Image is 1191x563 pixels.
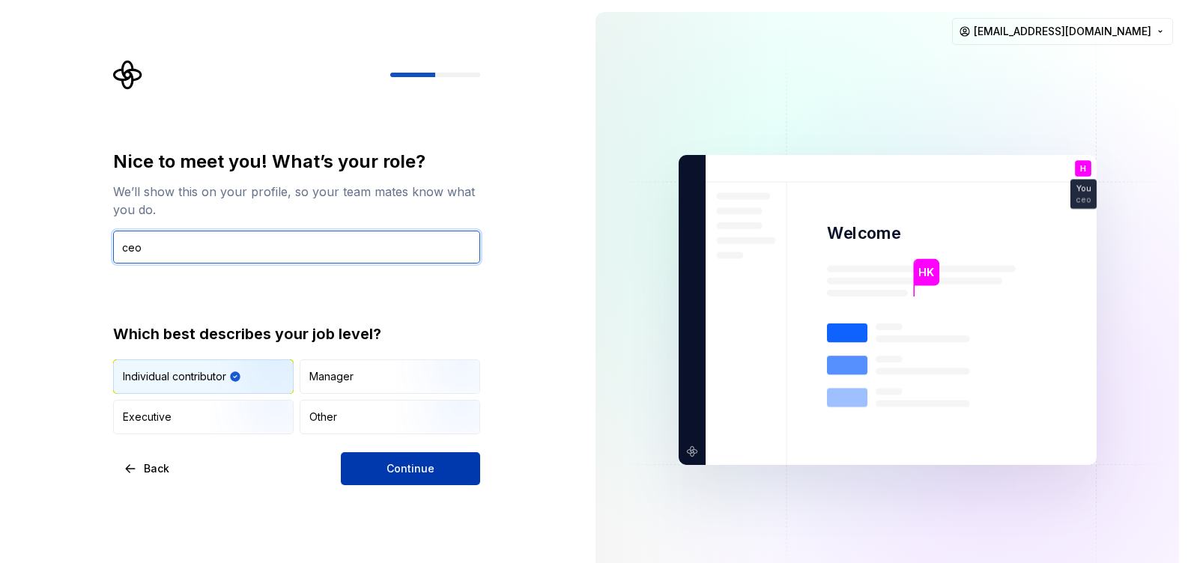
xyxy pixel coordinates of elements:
p: You [1076,185,1091,193]
button: Continue [341,452,480,485]
span: [EMAIL_ADDRESS][DOMAIN_NAME] [974,24,1151,39]
svg: Supernova Logo [113,60,143,90]
div: Executive [123,410,172,424]
p: Welcome [827,222,900,244]
p: HK [918,264,934,281]
button: [EMAIL_ADDRESS][DOMAIN_NAME] [952,18,1173,45]
div: We’ll show this on your profile, so your team mates know what you do. [113,183,480,219]
span: Back [144,461,169,476]
div: Nice to meet you! What’s your role? [113,150,480,174]
span: Continue [387,461,434,476]
p: ceo [1075,195,1091,204]
div: Which best describes your job level? [113,323,480,344]
div: Manager [309,369,354,384]
p: H [1079,165,1085,173]
input: Job title [113,231,480,264]
div: Individual contributor [123,369,226,384]
button: Back [113,452,182,485]
div: Other [309,410,337,424]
